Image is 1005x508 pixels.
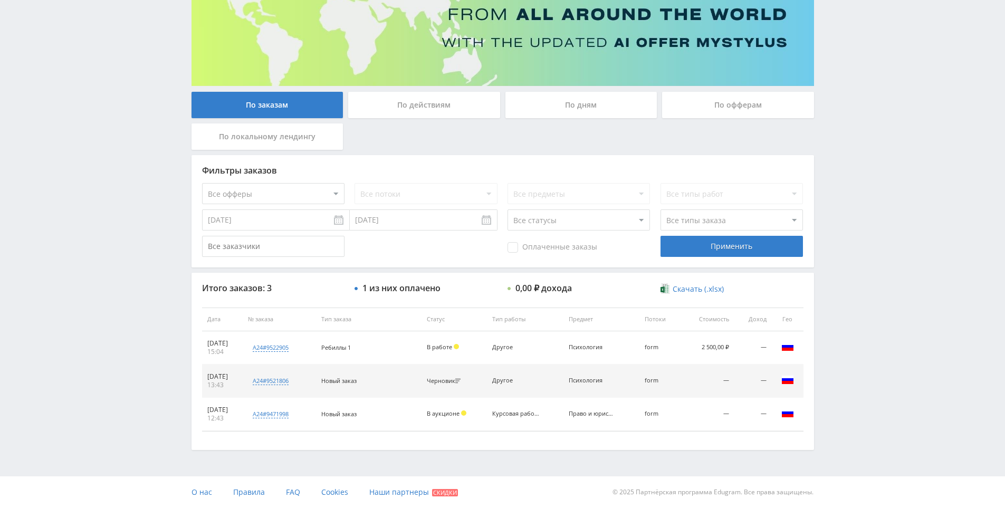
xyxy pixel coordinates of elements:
[673,285,724,293] span: Скачать (.xlsx)
[487,308,563,331] th: Тип работы
[781,407,794,419] img: rus.png
[492,377,540,384] div: Другое
[253,410,289,418] div: a24#9471998
[207,381,237,389] div: 13:43
[422,308,487,331] th: Статус
[348,92,500,118] div: По действиям
[734,398,772,431] td: —
[681,398,734,431] td: —
[569,410,616,417] div: Право и юриспруденция
[645,344,676,351] div: form
[207,339,237,348] div: [DATE]
[781,340,794,353] img: rus.png
[369,487,429,497] span: Наши партнеры
[781,373,794,386] img: rus.png
[321,377,357,385] span: Новый заказ
[321,476,348,508] a: Cookies
[661,283,669,294] img: xlsx
[321,410,357,418] span: Новый заказ
[681,365,734,398] td: —
[243,308,316,331] th: № заказа
[207,372,237,381] div: [DATE]
[772,308,803,331] th: Гео
[362,283,441,293] div: 1 из них оплачено
[492,410,540,417] div: Курсовая работа
[192,487,212,497] span: О нас
[427,343,452,351] span: В работе
[202,166,803,175] div: Фильтры заказов
[492,344,540,351] div: Другое
[192,92,343,118] div: По заказам
[681,308,734,331] th: Стоимость
[321,487,348,497] span: Cookies
[202,236,344,257] input: Все заказчики
[645,377,676,384] div: form
[233,476,265,508] a: Правила
[316,308,422,331] th: Тип заказа
[508,476,813,508] div: © 2025 Партнёрская программа Edugram. Все права защищены.
[427,378,463,385] div: Черновик
[427,409,460,417] span: В аукционе
[505,92,657,118] div: По дням
[369,476,458,508] a: Наши партнеры Скидки
[639,308,681,331] th: Потоки
[734,331,772,365] td: —
[661,236,803,257] div: Применить
[192,123,343,150] div: По локальному лендингу
[233,487,265,497] span: Правила
[253,343,289,352] div: a24#9522905
[681,331,734,365] td: 2 500,00 ₽
[253,377,289,385] div: a24#9521806
[563,308,639,331] th: Предмет
[202,283,344,293] div: Итого заказов: 3
[454,344,459,349] span: Холд
[569,377,616,384] div: Психология
[192,476,212,508] a: О нас
[662,92,814,118] div: По офферам
[207,348,237,356] div: 15:04
[321,343,351,351] span: Ребиллы 1
[202,308,243,331] th: Дата
[515,283,572,293] div: 0,00 ₽ дохода
[569,344,616,351] div: Психология
[734,365,772,398] td: —
[207,414,237,423] div: 12:43
[461,410,466,416] span: Холд
[645,410,676,417] div: form
[286,476,300,508] a: FAQ
[432,489,458,496] span: Скидки
[286,487,300,497] span: FAQ
[508,242,597,253] span: Оплаченные заказы
[207,406,237,414] div: [DATE]
[661,284,724,294] a: Скачать (.xlsx)
[734,308,772,331] th: Доход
